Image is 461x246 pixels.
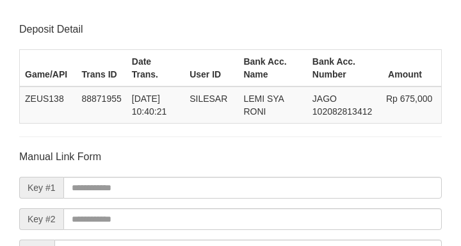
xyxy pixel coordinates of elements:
[386,94,432,104] span: Rp 675,000
[20,49,77,86] th: Game/API
[238,49,307,86] th: Bank Acc. Name
[312,94,337,104] span: JAGO
[190,94,227,104] span: SILESAR
[19,150,442,164] p: Manual Link Form
[19,22,442,37] p: Deposit Detail
[19,177,63,199] span: Key #1
[76,49,126,86] th: Trans ID
[132,94,167,117] span: [DATE] 10:40:21
[381,49,442,86] th: Amount
[312,106,372,117] span: Copy 102082813412 to clipboard
[19,208,63,230] span: Key #2
[243,94,284,117] span: LEMI SYA RONI
[76,86,126,124] td: 88871955
[184,49,238,86] th: User ID
[20,86,77,124] td: ZEUS138
[307,49,381,86] th: Bank Acc. Number
[127,49,184,86] th: Date Trans.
